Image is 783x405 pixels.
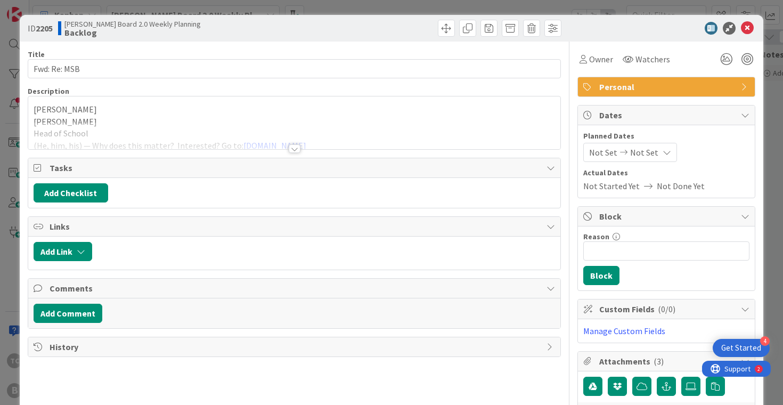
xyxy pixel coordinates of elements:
[50,341,542,353] span: History
[34,242,92,261] button: Add Link
[583,131,749,142] span: Planned Dates
[64,20,201,28] span: [PERSON_NAME] Board 2.0 Weekly Planning
[28,86,69,96] span: Description
[34,116,556,128] p: [PERSON_NAME]
[583,232,609,241] label: Reason
[630,146,658,159] span: Not Set
[599,210,736,223] span: Block
[654,356,664,367] span: ( 3 )
[599,109,736,122] span: Dates
[36,23,53,34] b: 2205
[64,28,201,37] b: Backlog
[28,50,45,59] label: Title
[599,303,736,315] span: Custom Fields
[760,336,770,346] div: 4
[28,22,53,35] span: ID
[599,355,736,368] span: Attachments
[50,282,542,295] span: Comments
[721,343,761,353] div: Get Started
[34,304,102,323] button: Add Comment
[657,180,705,192] span: Not Done Yet
[22,2,48,14] span: Support
[50,161,542,174] span: Tasks
[658,304,675,314] span: ( 0/0 )
[583,167,749,179] span: Actual Dates
[583,326,665,336] a: Manage Custom Fields
[635,53,670,66] span: Watchers
[599,80,736,93] span: Personal
[589,53,613,66] span: Owner
[50,220,542,233] span: Links
[589,146,617,159] span: Not Set
[28,59,561,78] input: type card name here...
[34,183,108,203] button: Add Checklist
[583,180,640,192] span: Not Started Yet
[583,266,619,285] button: Block
[55,4,58,13] div: 2
[713,339,770,357] div: Open Get Started checklist, remaining modules: 4
[34,103,556,116] p: [PERSON_NAME]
